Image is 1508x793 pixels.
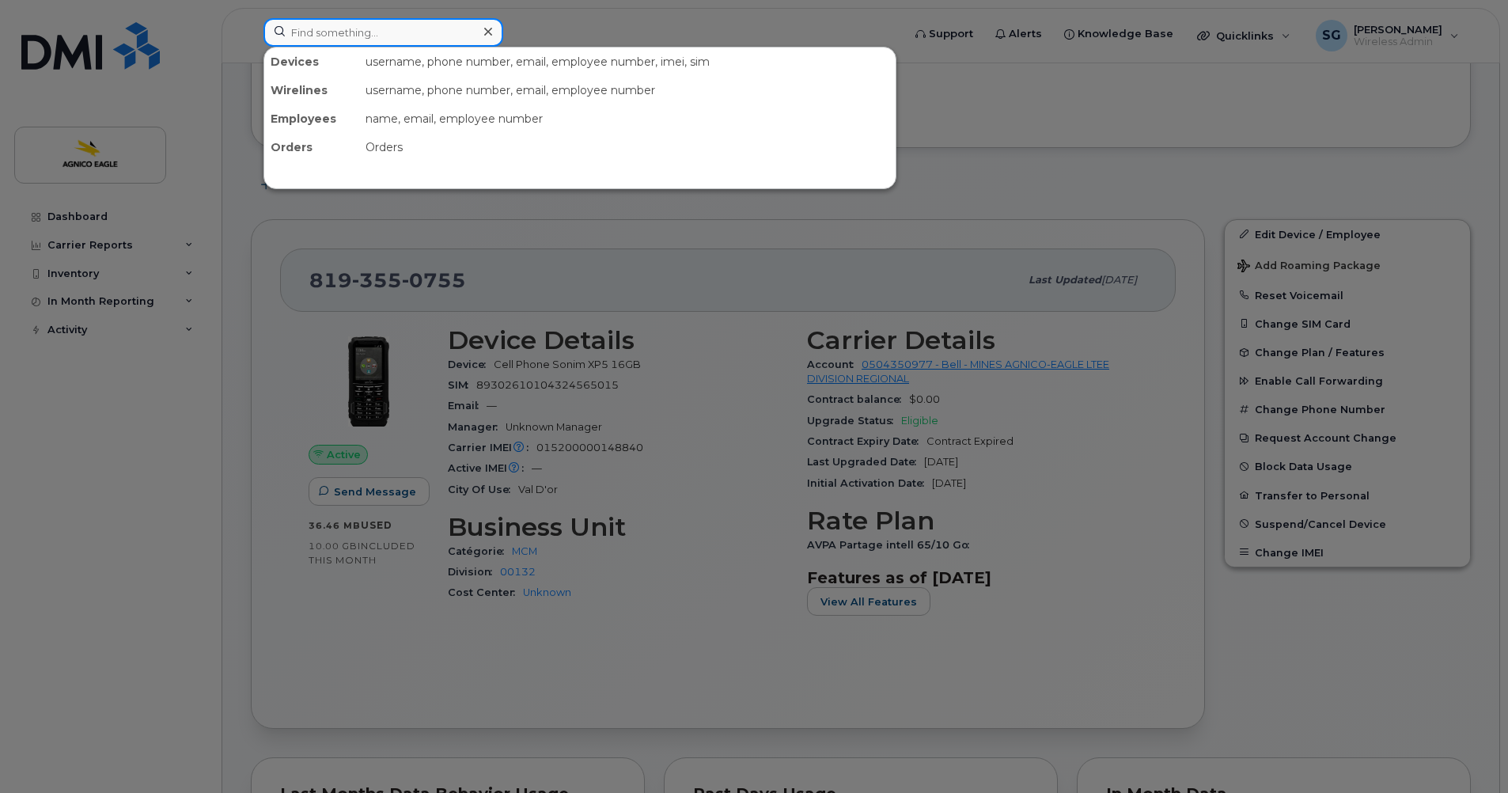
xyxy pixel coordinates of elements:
div: Orders [264,133,359,161]
div: username, phone number, email, employee number [359,76,896,104]
div: Employees [264,104,359,133]
div: username, phone number, email, employee number, imei, sim [359,47,896,76]
div: Orders [359,133,896,161]
div: Devices [264,47,359,76]
div: Wirelines [264,76,359,104]
div: name, email, employee number [359,104,896,133]
input: Find something... [263,18,503,47]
